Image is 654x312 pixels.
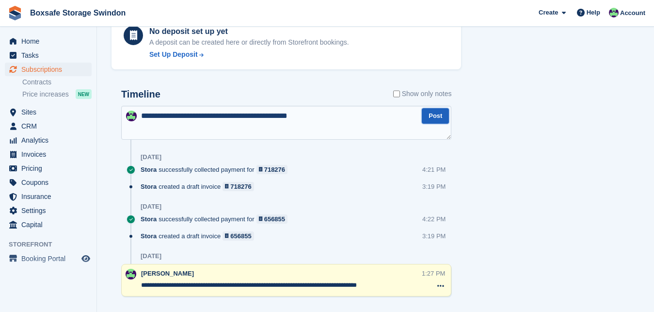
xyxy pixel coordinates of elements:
span: Invoices [21,148,80,161]
a: Set Up Deposit [149,49,349,60]
div: [DATE] [141,153,161,161]
div: successfully collected payment for [141,165,292,174]
label: Show only notes [393,89,452,99]
a: 656855 [256,214,288,224]
span: Price increases [22,90,69,99]
a: 718276 [223,182,254,191]
a: menu [5,63,92,76]
img: Kim Virabi [126,111,137,121]
div: 4:22 PM [422,214,446,224]
a: menu [5,176,92,189]
span: [PERSON_NAME] [141,270,194,277]
div: [DATE] [141,252,161,260]
div: 718276 [230,182,251,191]
a: menu [5,218,92,231]
div: 718276 [264,165,285,174]
div: 4:21 PM [422,165,446,174]
a: menu [5,119,92,133]
div: No deposit set up yet [149,26,349,37]
button: Post [422,108,449,124]
img: Kim Virabi [609,8,619,17]
a: 656855 [223,231,254,241]
span: Stora [141,165,157,174]
span: Subscriptions [21,63,80,76]
div: 3:19 PM [422,231,446,241]
div: created a draft invoice [141,231,259,241]
div: 656855 [230,231,251,241]
span: CRM [21,119,80,133]
div: [DATE] [141,203,161,211]
a: menu [5,162,92,175]
a: Preview store [80,253,92,264]
span: Account [620,8,645,18]
span: Insurance [21,190,80,203]
input: Show only notes [393,89,400,99]
span: Tasks [21,49,80,62]
div: 1:27 PM [422,269,445,278]
img: stora-icon-8386f47178a22dfd0bd8f6a31ec36ba5ce8667c1dd55bd0f319d3a0aa187defe.svg [8,6,22,20]
span: Pricing [21,162,80,175]
span: Stora [141,214,157,224]
span: Create [539,8,558,17]
p: A deposit can be created here or directly from Storefront bookings. [149,37,349,48]
a: menu [5,252,92,265]
span: Stora [141,182,157,191]
a: Boxsafe Storage Swindon [26,5,129,21]
a: menu [5,133,92,147]
a: menu [5,190,92,203]
a: menu [5,34,92,48]
span: Settings [21,204,80,217]
span: Storefront [9,240,96,249]
h2: Timeline [121,89,160,100]
a: menu [5,204,92,217]
span: Stora [141,231,157,241]
div: NEW [76,89,92,99]
span: Home [21,34,80,48]
a: Price increases NEW [22,89,92,99]
a: menu [5,148,92,161]
div: Set Up Deposit [149,49,198,60]
span: Help [587,8,600,17]
img: Kim Virabi [126,269,136,279]
a: Contracts [22,78,92,87]
a: 718276 [256,165,288,174]
span: Capital [21,218,80,231]
span: Sites [21,105,80,119]
span: Analytics [21,133,80,147]
a: menu [5,49,92,62]
div: successfully collected payment for [141,214,292,224]
div: created a draft invoice [141,182,259,191]
a: menu [5,105,92,119]
span: Coupons [21,176,80,189]
div: 656855 [264,214,285,224]
span: Booking Portal [21,252,80,265]
div: 3:19 PM [422,182,446,191]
